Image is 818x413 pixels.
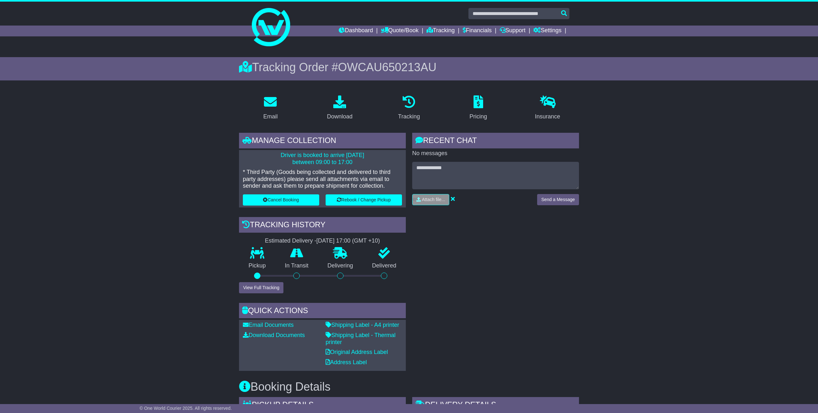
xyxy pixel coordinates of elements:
[326,349,388,355] a: Original Address Label
[339,26,373,36] a: Dashboard
[239,282,283,293] button: View Full Tracking
[239,217,406,234] div: Tracking history
[427,26,455,36] a: Tracking
[275,262,318,269] p: In Transit
[239,262,275,269] p: Pickup
[326,359,367,365] a: Address Label
[239,60,579,74] div: Tracking Order #
[259,93,282,123] a: Email
[531,93,564,123] a: Insurance
[412,150,579,157] p: No messages
[326,332,396,345] a: Shipping Label - Thermal printer
[500,26,526,36] a: Support
[537,194,579,205] button: Send a Message
[469,112,487,121] div: Pricing
[323,93,357,123] a: Download
[263,112,278,121] div: Email
[363,262,406,269] p: Delivered
[243,169,402,190] p: * Third Party (Goods being collected and delivered to third party addresses) please send all atta...
[398,112,420,121] div: Tracking
[535,112,560,121] div: Insurance
[465,93,491,123] a: Pricing
[326,322,399,328] a: Shipping Label - A4 printer
[239,303,406,320] div: Quick Actions
[394,93,424,123] a: Tracking
[412,133,579,150] div: RECENT CHAT
[326,194,402,206] button: Rebook / Change Pickup
[239,380,579,393] h3: Booking Details
[243,322,294,328] a: Email Documents
[239,237,406,244] div: Estimated Delivery -
[140,406,232,411] span: © One World Courier 2025. All rights reserved.
[463,26,492,36] a: Financials
[239,133,406,150] div: Manage collection
[243,152,402,166] p: Driver is booked to arrive [DATE] between 09:00 to 17:00
[243,332,305,338] a: Download Documents
[318,262,363,269] p: Delivering
[381,26,419,36] a: Quote/Book
[316,237,380,244] div: [DATE] 17:00 (GMT +10)
[327,112,352,121] div: Download
[338,61,436,74] span: OWCAU650213AU
[533,26,561,36] a: Settings
[243,194,319,206] button: Cancel Booking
